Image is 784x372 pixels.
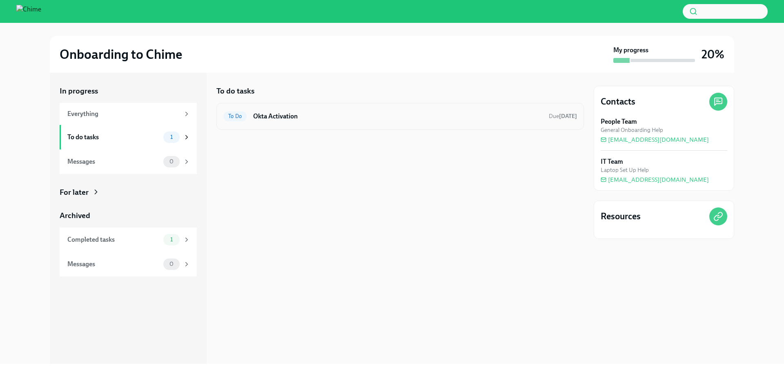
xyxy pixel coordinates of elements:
strong: My progress [613,46,648,55]
h5: To do tasks [216,86,254,96]
span: 1 [165,134,178,140]
span: 0 [165,261,178,267]
strong: People Team [601,117,637,126]
a: Everything [60,103,197,125]
a: In progress [60,86,197,96]
div: Everything [67,109,180,118]
div: Completed tasks [67,235,160,244]
h4: Contacts [601,96,635,108]
a: [EMAIL_ADDRESS][DOMAIN_NAME] [601,176,709,184]
div: For later [60,187,89,198]
span: 0 [165,158,178,165]
div: Messages [67,157,160,166]
span: Laptop Set Up Help [601,166,649,174]
img: Chime [16,5,41,18]
span: 1 [165,236,178,243]
span: General Onboarding Help [601,126,663,134]
h2: Onboarding to Chime [60,46,182,62]
a: [EMAIL_ADDRESS][DOMAIN_NAME] [601,136,709,144]
span: September 28th, 2025 10:00 [549,112,577,120]
h3: 20% [702,47,724,62]
a: For later [60,187,197,198]
div: Messages [67,260,160,269]
h6: Okta Activation [253,112,542,121]
a: To DoOkta ActivationDue[DATE] [223,110,577,123]
strong: IT Team [601,157,623,166]
a: Archived [60,210,197,221]
strong: [DATE] [559,113,577,120]
a: Messages0 [60,252,197,276]
span: To Do [223,113,247,119]
a: Completed tasks1 [60,227,197,252]
span: Due [549,113,577,120]
h4: Resources [601,210,641,223]
div: To do tasks [67,133,160,142]
a: Messages0 [60,149,197,174]
a: To do tasks1 [60,125,197,149]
